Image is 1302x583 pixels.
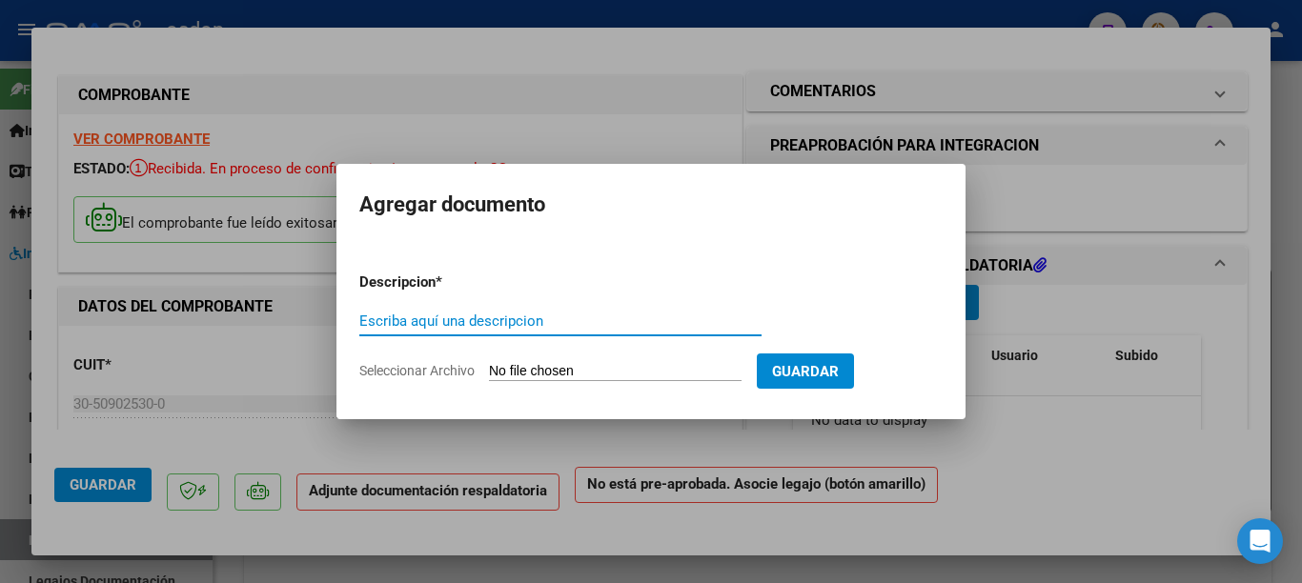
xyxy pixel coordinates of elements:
h2: Agregar documento [359,187,943,223]
span: Guardar [772,363,839,380]
div: Open Intercom Messenger [1237,518,1283,564]
p: Descripcion [359,271,535,293]
button: Guardar [757,353,854,389]
span: Seleccionar Archivo [359,363,475,378]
